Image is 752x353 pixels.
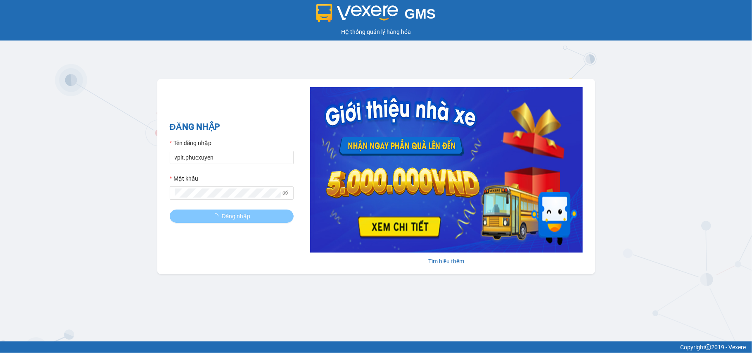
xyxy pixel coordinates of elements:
img: logo 2 [316,4,398,22]
input: Tên đăng nhập [170,151,294,164]
div: Hệ thống quản lý hàng hóa [2,27,750,36]
span: GMS [405,6,436,21]
span: copyright [705,344,711,350]
div: Copyright 2019 - Vexere [6,343,746,352]
input: Mật khẩu [175,188,281,198]
button: Đăng nhập [170,210,294,223]
span: eye-invisible [282,190,288,196]
label: Tên đăng nhập [170,138,212,148]
span: loading [213,213,222,219]
img: banner-0 [310,87,583,253]
a: GMS [316,12,436,19]
h2: ĐĂNG NHẬP [170,120,294,134]
div: Tìm hiểu thêm [310,257,583,266]
span: Đăng nhập [222,212,251,221]
label: Mật khẩu [170,174,198,183]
